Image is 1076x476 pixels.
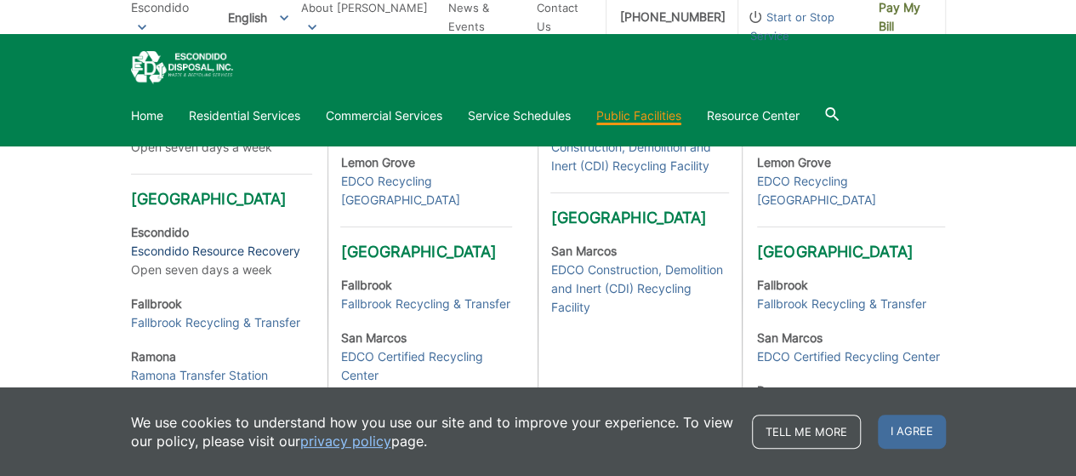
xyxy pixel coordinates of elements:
[550,261,728,317] a: EDCO Construction, Demolition and Inert (CDI) Recycling Facility
[215,3,301,32] span: English
[550,244,616,258] strong: San Marcos
[131,413,735,450] p: We use cookies to understand how you use our site and to improve your experience. To view our pol...
[550,119,728,175] a: SANCO Resource Recovery Construction, Demolition and Inert (CDI) Recycling Facility
[340,295,510,313] a: Fallbrook Recycling & Transfer
[131,223,313,279] p: Open seven days a week
[340,330,406,345] strong: San Marcos
[131,313,300,332] a: Fallbrook Recycling & Transfer
[340,172,512,209] a: EDCO Recycling [GEOGRAPHIC_DATA]
[189,106,300,125] a: Residential Services
[707,106,800,125] a: Resource Center
[340,155,414,169] strong: Lemon Grove
[131,366,268,385] a: Ramona Transfer Station
[340,278,391,292] strong: Fallbrook
[468,106,571,125] a: Service Schedules
[131,349,176,364] strong: Ramona
[340,227,512,261] h3: [GEOGRAPHIC_DATA]
[752,415,861,449] a: Tell me more
[300,432,391,450] a: privacy policy
[340,347,512,385] a: EDCO Certified Recycling Center
[131,174,313,209] h3: [GEOGRAPHIC_DATA]
[326,106,442,125] a: Commercial Services
[131,296,182,311] strong: Fallbrook
[131,106,163,125] a: Home
[131,225,189,239] strong: Escondido
[131,51,233,84] a: EDCD logo. Return to the homepage.
[550,192,728,227] h3: [GEOGRAPHIC_DATA]
[596,106,681,125] a: Public Facilities
[131,242,300,261] a: Escondido Resource Recovery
